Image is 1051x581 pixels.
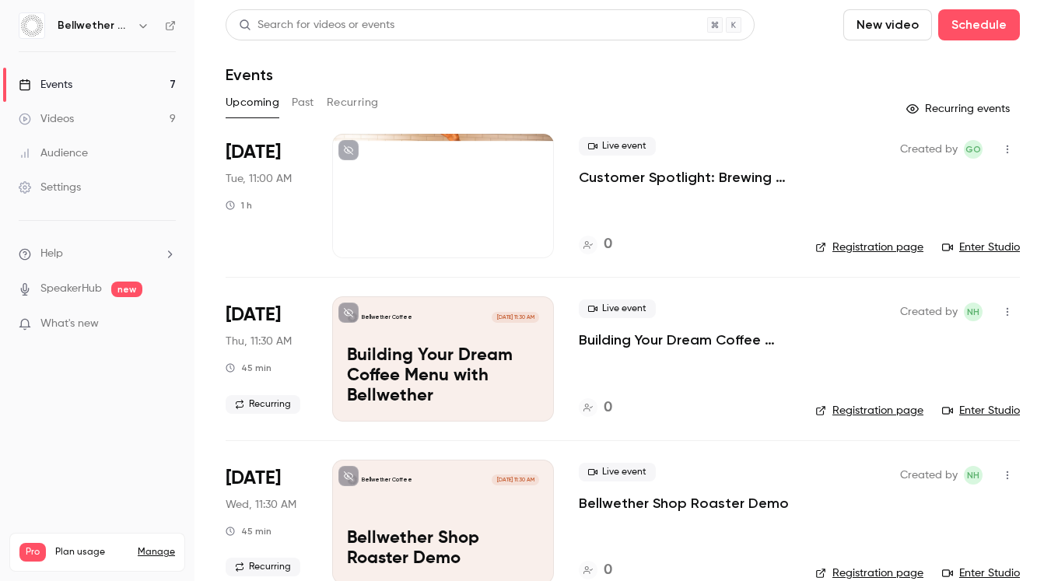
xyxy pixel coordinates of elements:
[967,466,979,485] span: NH
[579,397,612,418] a: 0
[579,494,789,513] a: Bellwether Shop Roaster Demo
[965,140,981,159] span: GO
[938,9,1020,40] button: Schedule
[138,546,175,558] a: Manage
[604,397,612,418] h4: 0
[239,17,394,33] div: Search for videos or events
[942,240,1020,255] a: Enter Studio
[226,296,307,421] div: Aug 21 Thu, 11:30 AM (America/Los Angeles)
[40,316,99,332] span: What's new
[899,96,1020,121] button: Recurring events
[604,560,612,581] h4: 0
[19,145,88,161] div: Audience
[362,313,412,321] p: Bellwether Coffee
[226,90,279,115] button: Upcoming
[19,13,44,38] img: Bellwether Coffee
[19,111,74,127] div: Videos
[58,18,131,33] h6: Bellwether Coffee
[111,282,142,297] span: new
[579,168,790,187] a: Customer Spotlight: Brewing Community with [PERSON_NAME] + Provisions
[964,140,983,159] span: Gabrielle Oliveira
[492,312,538,323] span: [DATE] 11:30 AM
[226,199,252,212] div: 1 h
[843,9,932,40] button: New video
[579,560,612,581] a: 0
[226,134,307,258] div: Aug 19 Tue, 11:00 AM (America/Los Angeles)
[579,137,656,156] span: Live event
[226,171,292,187] span: Tue, 11:00 AM
[815,240,923,255] a: Registration page
[942,565,1020,581] a: Enter Studio
[226,466,281,491] span: [DATE]
[332,296,554,421] a: Building Your Dream Coffee Menu with Bellwether Bellwether Coffee[DATE] 11:30 AMBuilding Your Dre...
[226,65,273,84] h1: Events
[226,558,300,576] span: Recurring
[579,234,612,255] a: 0
[226,140,281,165] span: [DATE]
[900,303,958,321] span: Created by
[900,140,958,159] span: Created by
[579,463,656,481] span: Live event
[579,299,656,318] span: Live event
[964,303,983,321] span: Nick Heustis
[19,77,72,93] div: Events
[815,403,923,418] a: Registration page
[226,303,281,327] span: [DATE]
[347,346,539,406] p: Building Your Dream Coffee Menu with Bellwether
[327,90,379,115] button: Recurring
[40,281,102,297] a: SpeakerHub
[226,525,272,537] div: 45 min
[967,303,979,321] span: NH
[55,546,128,558] span: Plan usage
[19,246,176,262] li: help-dropdown-opener
[226,497,296,513] span: Wed, 11:30 AM
[226,334,292,349] span: Thu, 11:30 AM
[40,246,63,262] span: Help
[292,90,314,115] button: Past
[226,362,272,374] div: 45 min
[579,331,790,349] a: Building Your Dream Coffee Menu with Bellwether
[226,395,300,414] span: Recurring
[900,466,958,485] span: Created by
[492,474,538,485] span: [DATE] 11:30 AM
[964,466,983,485] span: Nick Heustis
[815,565,923,581] a: Registration page
[347,529,539,569] p: Bellwether Shop Roaster Demo
[942,403,1020,418] a: Enter Studio
[604,234,612,255] h4: 0
[19,543,46,562] span: Pro
[19,180,81,195] div: Settings
[362,476,412,484] p: Bellwether Coffee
